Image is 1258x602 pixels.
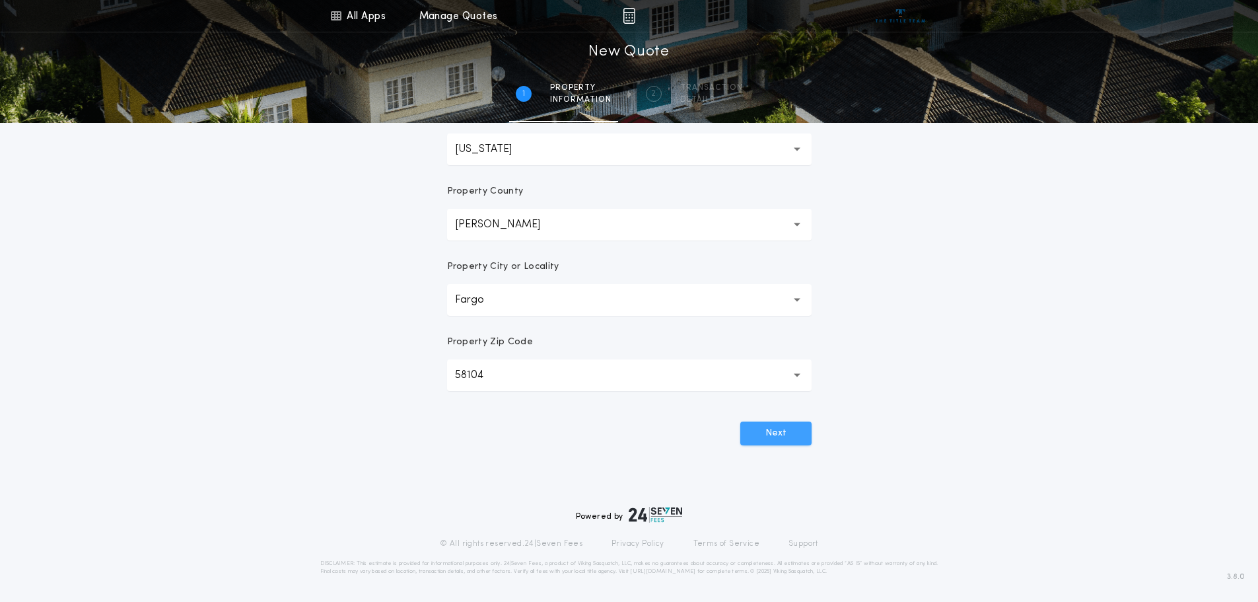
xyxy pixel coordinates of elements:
[612,539,664,549] a: Privacy Policy
[680,83,743,93] span: Transaction
[447,359,812,391] button: 58104
[630,569,695,574] a: [URL][DOMAIN_NAME]
[623,8,635,24] img: img
[455,292,505,308] p: Fargo
[629,507,683,523] img: logo
[876,9,925,22] img: vs-icon
[651,89,656,99] h2: 2
[550,83,612,93] span: Property
[788,539,818,549] a: Support
[740,422,812,445] button: Next
[680,94,743,105] span: details
[447,133,812,165] button: [US_STATE]
[320,560,938,576] p: DISCLAIMER: This estimate is provided for informational purposes only. 24|Seven Fees, a product o...
[455,217,561,233] p: [PERSON_NAME]
[455,141,533,157] p: [US_STATE]
[447,209,812,241] button: [PERSON_NAME]
[447,185,524,198] p: Property County
[588,42,669,63] h1: New Quote
[440,539,582,549] p: © All rights reserved. 24|Seven Fees
[693,539,759,549] a: Terms of Service
[550,94,612,105] span: information
[576,507,683,523] div: Powered by
[522,89,525,99] h2: 1
[447,260,559,274] p: Property City or Locality
[447,284,812,316] button: Fargo
[455,367,505,383] p: 58104
[1227,571,1245,583] span: 3.8.0
[447,336,533,349] p: Property Zip Code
